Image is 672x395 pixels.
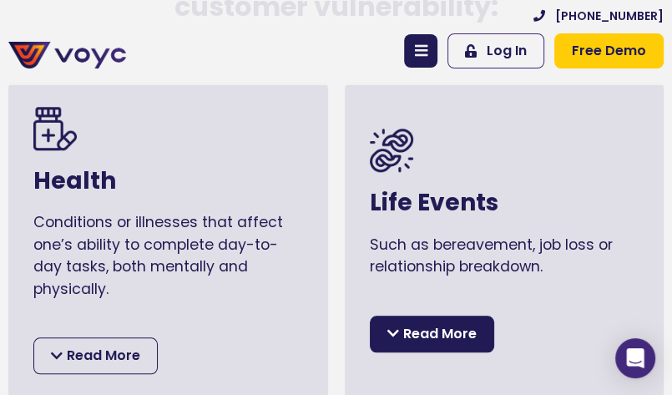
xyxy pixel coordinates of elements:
[555,8,664,25] span: [PHONE_NUMBER]
[572,41,646,61] span: Free Demo
[370,234,639,278] p: Such as bereavement, job loss or relationship breakdown.
[67,345,140,367] span: Read More
[447,33,544,68] a: Log In
[33,211,303,300] p: Conditions or illnesses that affect one’s ability to complete day-to-day tasks, both mentally and...
[403,323,477,345] span: Read More
[33,337,158,374] div: Read More
[33,167,303,195] h3: Health
[370,189,639,217] h3: Life Events
[370,316,494,352] div: Read More
[370,129,413,172] img: weakness
[487,41,527,61] span: Log In
[8,42,126,68] img: voyc-full-logo
[533,8,664,25] a: [PHONE_NUMBER]
[615,338,655,378] div: Open Intercom Messenger
[33,107,77,150] img: pills
[554,33,664,68] a: Free Demo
